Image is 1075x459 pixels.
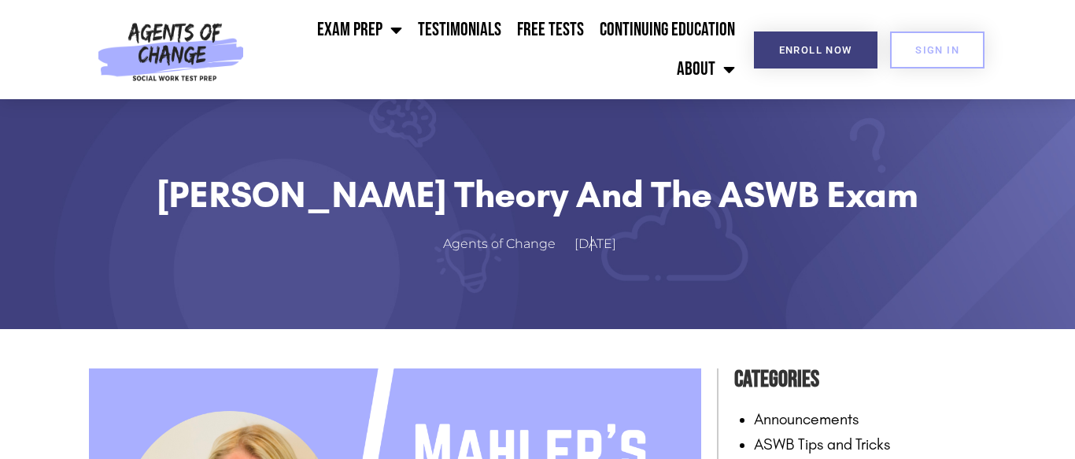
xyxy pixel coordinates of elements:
[754,435,891,453] a: ASWB Tips and Tricks
[915,45,959,55] span: SIGN IN
[574,236,616,251] time: [DATE]
[309,10,410,50] a: Exam Prep
[410,10,509,50] a: Testimonials
[779,45,852,55] span: Enroll Now
[443,233,556,256] span: Agents of Change
[574,233,632,256] a: [DATE]
[754,31,877,68] a: Enroll Now
[754,409,859,428] a: Announcements
[669,50,743,89] a: About
[443,233,571,256] a: Agents of Change
[734,361,986,398] h4: Categories
[128,172,947,217] h1: [PERSON_NAME] Theory and the ASWB Exam
[251,10,743,89] nav: Menu
[592,10,743,50] a: Continuing Education
[890,31,984,68] a: SIGN IN
[509,10,592,50] a: Free Tests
